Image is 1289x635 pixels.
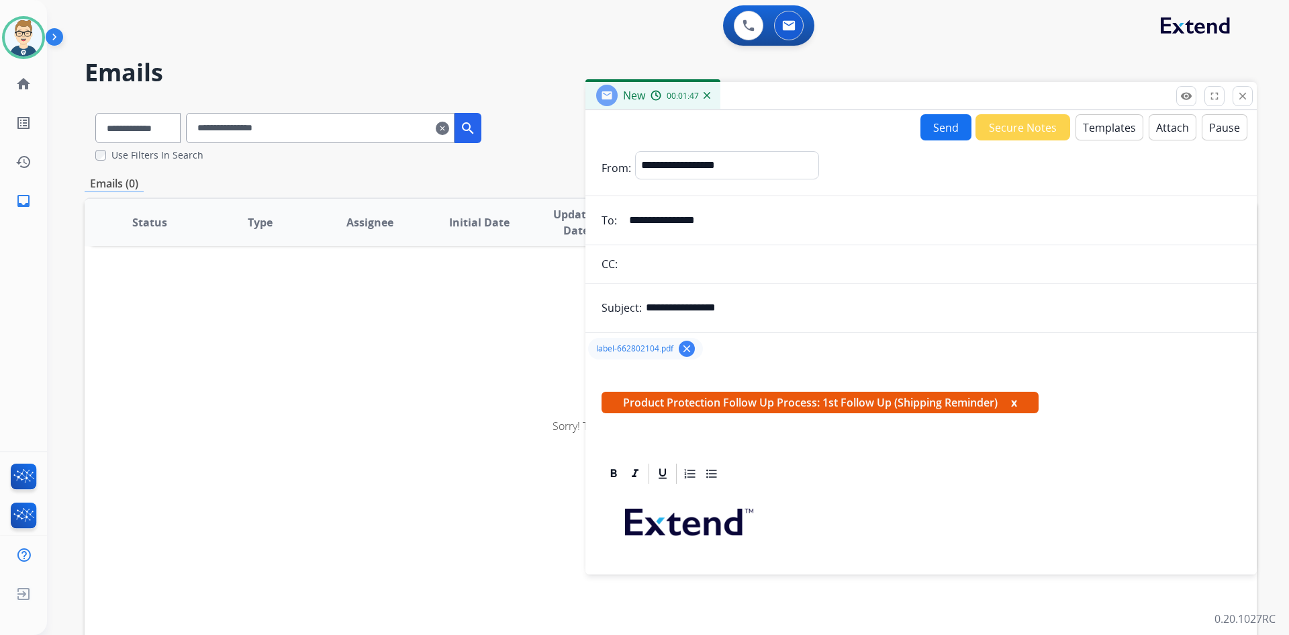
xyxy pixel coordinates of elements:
img: avatar [5,19,42,56]
button: Templates [1076,114,1143,140]
p: CC: [602,256,618,272]
p: Emails (0) [85,175,144,192]
mat-icon: history [15,154,32,170]
p: To: [602,212,617,228]
mat-icon: inbox [15,193,32,209]
mat-icon: remove_red_eye [1180,90,1192,102]
div: Italic [625,464,645,484]
button: Send [920,114,971,140]
div: Underline [653,464,673,484]
mat-icon: fullscreen [1208,90,1221,102]
div: Ordered List [680,464,700,484]
span: Initial Date [449,214,510,230]
p: From: [602,160,631,176]
p: Subject: [602,300,642,316]
mat-icon: clear [681,343,693,355]
mat-icon: search [460,120,476,136]
mat-icon: list_alt [15,115,32,131]
span: Type [248,214,273,230]
span: label-662802104.pdf [596,343,673,354]
button: Pause [1202,114,1247,140]
label: Use Filters In Search [111,149,203,162]
span: Assignee [346,214,393,230]
button: x [1011,394,1017,411]
mat-icon: home [15,76,32,92]
span: Updated Date [546,206,607,239]
span: New [623,88,645,103]
div: Bullet List [702,464,722,484]
div: Bold [604,464,624,484]
mat-icon: close [1237,90,1249,102]
button: Secure Notes [975,114,1070,140]
span: Sorry! There are no emails to display for current [553,419,779,433]
p: 0.20.1027RC [1214,611,1276,627]
span: Status [132,214,167,230]
span: Product Protection Follow Up Process: 1st Follow Up (Shipping Reminder) [602,392,1039,413]
h2: Emails [85,59,1257,86]
span: 00:01:47 [667,91,699,101]
mat-icon: clear [436,120,449,136]
button: Attach [1149,114,1196,140]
